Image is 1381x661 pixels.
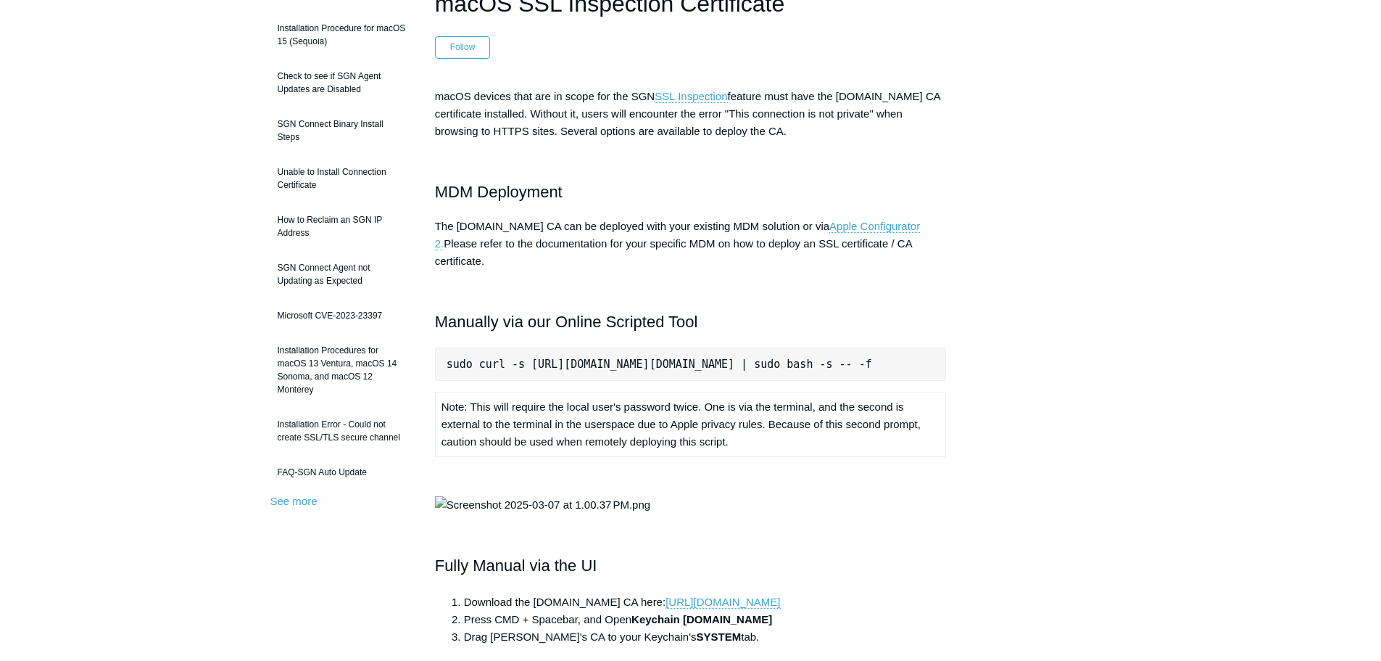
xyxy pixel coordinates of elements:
a: How to Reclaim an SGN IP Address [270,206,413,247]
a: Installation Procedure for macOS 15 (Sequoia) [270,15,413,55]
a: SSL Inspection [655,90,727,103]
a: SGN Connect Agent not Updating as Expected [270,254,413,295]
a: Microsoft CVE-2023-23397 [270,302,413,329]
a: SGN Connect Binary Install Steps [270,110,413,151]
button: Follow Article [435,36,491,58]
li: Press CMD + Spacebar, and Open [464,611,947,628]
a: FAQ-SGN Auto Update [270,459,413,486]
li: Download the [DOMAIN_NAME] CA here: [464,594,947,611]
td: Note: This will require the local user's password twice. One is via the terminal, and the second ... [435,393,946,457]
a: Installation Error - Could not create SSL/TLS secure channel [270,411,413,451]
h2: Fully Manual via the UI [435,553,947,578]
a: [URL][DOMAIN_NAME] [665,596,780,609]
pre: sudo curl -s [URL][DOMAIN_NAME][DOMAIN_NAME] | sudo bash -s -- -f [435,348,947,381]
h2: Manually via our Online Scripted Tool [435,309,947,334]
a: Unable to Install Connection Certificate [270,158,413,199]
strong: SYSTEM [697,631,742,643]
a: Check to see if SGN Agent Updates are Disabled [270,62,413,103]
img: Screenshot 2025-03-07 at 1.00.37 PM.png [435,496,650,514]
p: The [DOMAIN_NAME] CA can be deployed with your existing MDM solution or via Please refer to the d... [435,218,947,270]
h2: MDM Deployment [435,179,947,205]
strong: Keychain [DOMAIN_NAME] [631,613,772,625]
a: See more [270,495,318,507]
p: macOS devices that are in scope for the SGN feature must have the [DOMAIN_NAME] CA certificate in... [435,88,947,140]
a: Apple Configurator 2. [435,220,920,250]
a: Installation Procedures for macOS 13 Ventura, macOS 14 Sonoma, and macOS 12 Monterey [270,337,413,403]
